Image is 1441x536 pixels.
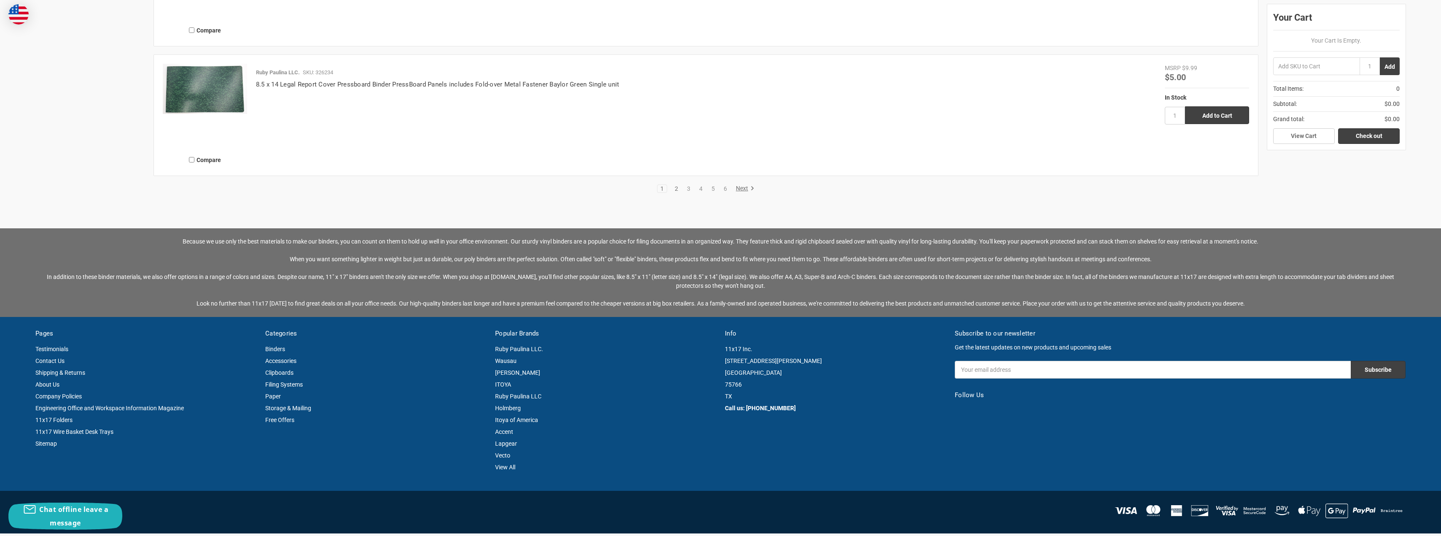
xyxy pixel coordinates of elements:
a: Free Offers [265,417,294,423]
address: 11x17 Inc. [STREET_ADDRESS][PERSON_NAME] [GEOGRAPHIC_DATA] 75766 TX [725,343,946,402]
a: 4 [696,186,706,192]
a: Itoya of America [495,417,538,423]
div: MSRP [1165,64,1181,73]
button: Add [1380,57,1400,75]
a: Engineering Office and Workspace Information Magazine [35,405,184,411]
a: 6 [721,186,730,192]
span: $0.00 [1384,115,1400,124]
a: 1 [657,186,667,192]
a: 8.5 x 14 Legal Report Cover Pressboard Binder PressBoard Panels includes Fold-over Metal Fastener... [163,64,247,148]
p: SKU: 326234 [303,68,333,77]
a: Company Policies [35,393,82,400]
button: Chat offline leave a message [8,503,122,530]
a: [PERSON_NAME] [495,369,540,376]
p: Because we use only the best materials to make our binders, you can count on them to hold up well... [35,237,1406,308]
a: Accent [495,428,513,435]
span: $0.00 [1384,100,1400,108]
a: Storage & Mailing [265,405,311,411]
a: Accessories [265,357,296,364]
a: Check out [1338,128,1400,144]
a: Testimonials [35,346,68,352]
h5: Info [725,329,946,338]
p: Get the latest updates on new products and upcoming sales [955,343,1406,352]
a: 11x17 Folders [35,417,73,423]
a: Shipping & Returns [35,369,85,376]
a: Next [733,185,754,192]
a: Binders [265,346,285,352]
h5: Pages [35,329,256,338]
input: Compare [189,27,194,33]
label: Compare [163,23,247,37]
a: Call us: [PHONE_NUMBER] [725,405,796,411]
a: Wausau [495,357,517,364]
a: Filing Systems [265,381,303,388]
span: $9.99 [1182,65,1197,71]
a: 11x17 Wire Basket Desk Trays [35,428,113,435]
a: Paper [265,393,281,400]
input: Subscribe [1351,361,1406,379]
input: Compare [189,157,194,162]
a: Sitemap [35,440,57,447]
h5: Follow Us [955,390,1406,400]
span: Total Items: [1273,84,1304,93]
h5: Popular Brands [495,329,716,338]
p: © 2025 11x17 [35,508,716,517]
a: Vecto [495,452,510,459]
a: Clipboards [265,369,294,376]
span: 0 [1396,84,1400,93]
div: Your Cart [1273,10,1400,30]
input: Add SKU to Cart [1273,57,1360,75]
input: Your email address [955,361,1351,379]
a: Ruby Paulina LLC [495,393,541,400]
a: View All [495,464,515,471]
span: Grand total: [1273,115,1304,124]
a: View Cart [1273,128,1335,144]
a: 5 [708,186,718,192]
label: Compare [163,153,247,167]
a: Holmberg [495,405,521,411]
a: 3 [684,186,693,192]
a: Contact Us [35,357,65,364]
div: In Stock [1165,93,1249,102]
a: Ruby Paulina LLC. [495,346,543,352]
a: Lapgear [495,440,517,447]
a: 8.5 x 14 Legal Report Cover Pressboard Binder PressBoard Panels includes Fold-over Metal Fastener... [256,81,619,88]
span: $5.00 [1165,71,1186,82]
a: About Us [35,381,59,388]
a: ITOYA [495,381,511,388]
span: Subtotal: [1273,100,1297,108]
h5: Categories [265,329,486,338]
strong: Call us: [PHONE_NUMBER] [725,404,796,412]
a: 2 [672,186,681,192]
p: Your Cart Is Empty. [1273,36,1400,45]
span: Chat offline leave a message [39,505,108,528]
p: Ruby Paulina LLC. [256,68,300,77]
img: duty and tax information for United States [8,4,29,24]
input: Add to Cart [1185,106,1249,124]
h5: Subscribe to our newsletter [955,329,1406,338]
img: 8.5 x 14 Legal Report Cover Pressboard Binder PressBoard Panels includes Fold-over Metal Fastener... [163,64,247,114]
